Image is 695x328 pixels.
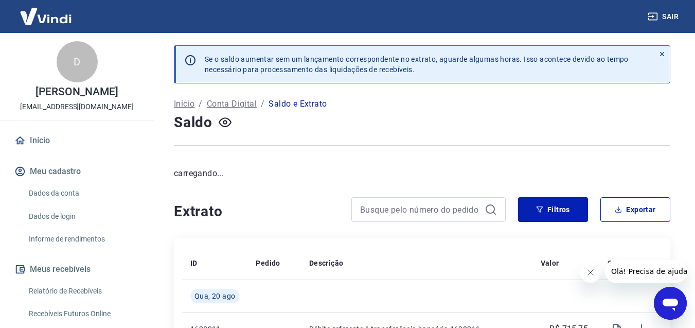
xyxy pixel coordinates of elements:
a: Dados de login [25,206,141,227]
p: Pedido [256,258,280,268]
p: [EMAIL_ADDRESS][DOMAIN_NAME] [20,101,134,112]
input: Busque pelo número do pedido [360,202,480,217]
p: Saldo e Extrato [269,98,327,110]
p: Descrição [309,258,344,268]
p: Se o saldo aumentar sem um lançamento correspondente no extrato, aguarde algumas horas. Isso acon... [205,54,629,75]
iframe: Fechar mensagem [580,262,601,283]
img: Vindi [12,1,79,32]
button: Sair [646,7,683,26]
button: Exportar [600,197,670,222]
p: carregando... [174,167,670,180]
button: Meu cadastro [12,160,141,183]
h4: Saldo [174,112,212,133]
p: [PERSON_NAME] [35,87,118,97]
div: D [57,41,98,82]
iframe: Mensagem da empresa [605,260,687,283]
a: Informe de rendimentos [25,229,141,250]
a: Início [12,129,141,152]
a: Dados da conta [25,183,141,204]
button: Meus recebíveis [12,258,141,281]
span: Olá! Precisa de ajuda? [6,7,86,15]
button: Filtros [518,197,588,222]
a: Recebíveis Futuros Online [25,303,141,324]
a: Conta Digital [207,98,257,110]
p: / [199,98,202,110]
iframe: Botão para abrir a janela de mensagens [654,287,687,320]
p: ID [190,258,198,268]
p: Valor [541,258,559,268]
a: Relatório de Recebíveis [25,281,141,302]
span: Qua, 20 ago [194,291,235,301]
p: Comprovante [608,258,654,268]
a: Início [174,98,194,110]
p: / [261,98,264,110]
h4: Extrato [174,201,339,222]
